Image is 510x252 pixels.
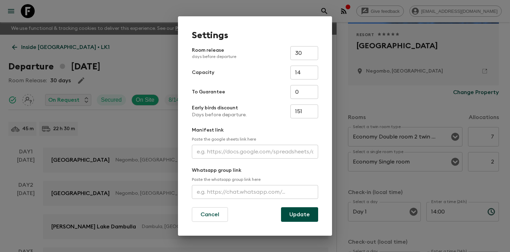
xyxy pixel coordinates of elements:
[192,47,236,59] p: Room release
[192,111,247,118] p: Days before departure.
[290,66,318,79] input: e.g. 14
[192,207,228,222] button: Cancel
[192,185,318,199] input: e.g. https://chat.whatsapp.com/...
[192,54,236,59] p: days before departure
[192,136,318,142] p: Paste the google sheets link here
[192,167,318,174] p: Whatsapp group link
[192,177,318,182] p: Paste the whatsapp group link here
[192,127,318,134] p: Manifest link
[290,85,318,99] input: e.g. 4
[281,207,318,222] button: Update
[290,46,318,60] input: e.g. 30
[192,145,318,159] input: e.g. https://docs.google.com/spreadsheets/d/1P7Zz9v8J0vXy1Q/edit#gid=0
[290,104,318,118] input: e.g. 180
[192,30,318,41] h1: Settings
[192,104,247,111] p: Early birds discount
[192,89,225,95] p: To Guarantee
[192,69,214,76] p: Capacity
